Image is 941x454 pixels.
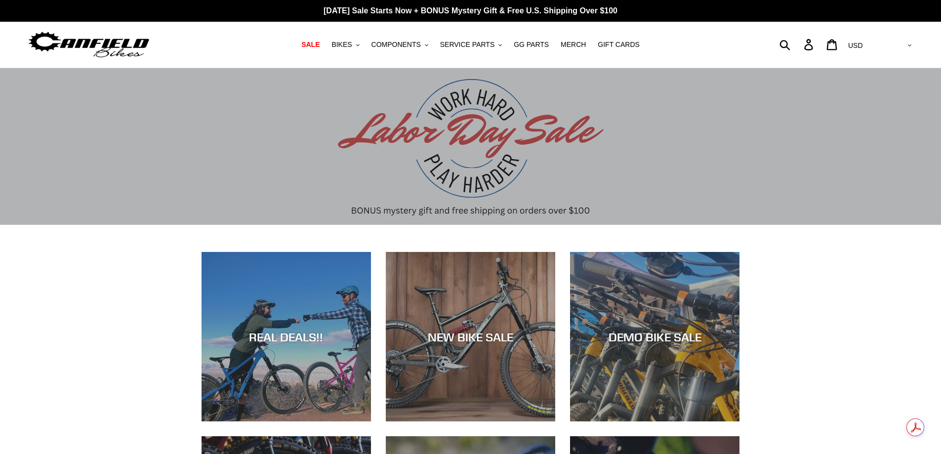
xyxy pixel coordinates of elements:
[371,41,421,49] span: COMPONENTS
[27,29,151,60] img: Canfield Bikes
[785,34,810,55] input: Search
[301,41,320,49] span: SALE
[331,41,352,49] span: BIKES
[386,330,555,344] div: NEW BIKE SALE
[509,38,554,51] a: GG PARTS
[435,38,507,51] button: SERVICE PARTS
[598,41,640,49] span: GIFT CARDS
[556,38,591,51] a: MERCH
[296,38,325,51] a: SALE
[570,330,739,344] div: DEMO BIKE SALE
[570,252,739,421] a: DEMO BIKE SALE
[440,41,494,49] span: SERVICE PARTS
[561,41,586,49] span: MERCH
[593,38,645,51] a: GIFT CARDS
[386,252,555,421] a: NEW BIKE SALE
[327,38,364,51] button: BIKES
[514,41,549,49] span: GG PARTS
[202,252,371,421] a: REAL DEALS!!
[367,38,433,51] button: COMPONENTS
[202,330,371,344] div: REAL DEALS!!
